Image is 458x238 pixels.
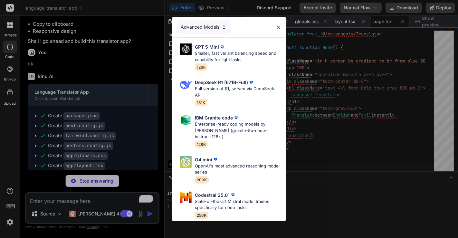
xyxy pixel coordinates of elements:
[195,63,207,71] span: 128k
[233,115,239,121] img: premium
[195,198,281,211] p: State-of-the-art Mistral model trained specifically for code tasks
[180,79,192,90] img: Pick Models
[195,79,248,86] p: DeepSeek R1 (671B-Full)
[195,176,209,184] span: 200K
[177,20,231,34] div: Advanced Models
[212,156,219,163] img: premium
[180,192,192,203] img: Pick Models
[195,114,233,121] p: IBM Granite code
[195,163,281,176] p: OpenAI's most advanced reasoning model series
[195,50,281,63] p: Smaller, fast variant balancing speed and capability for light tasks
[219,44,225,50] img: premium
[195,141,208,148] span: 128K
[180,156,192,168] img: Pick Models
[180,114,192,126] img: Pick Models
[195,99,207,106] span: 131K
[195,156,212,163] p: O4 mini
[180,43,192,55] img: Pick Models
[248,79,254,86] img: premium
[221,24,227,30] img: Pick Models
[195,121,281,140] p: Enterprise-ready coding models by [PERSON_NAME] (granite-8b-code-instruct-128k )
[195,192,230,198] p: Codestral 25.01
[195,86,281,98] p: Full version of R1, served via DeepSeek API
[276,24,281,30] img: close
[195,212,208,219] span: 256K
[230,192,236,198] img: premium
[195,43,219,50] p: GPT 5 Mini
